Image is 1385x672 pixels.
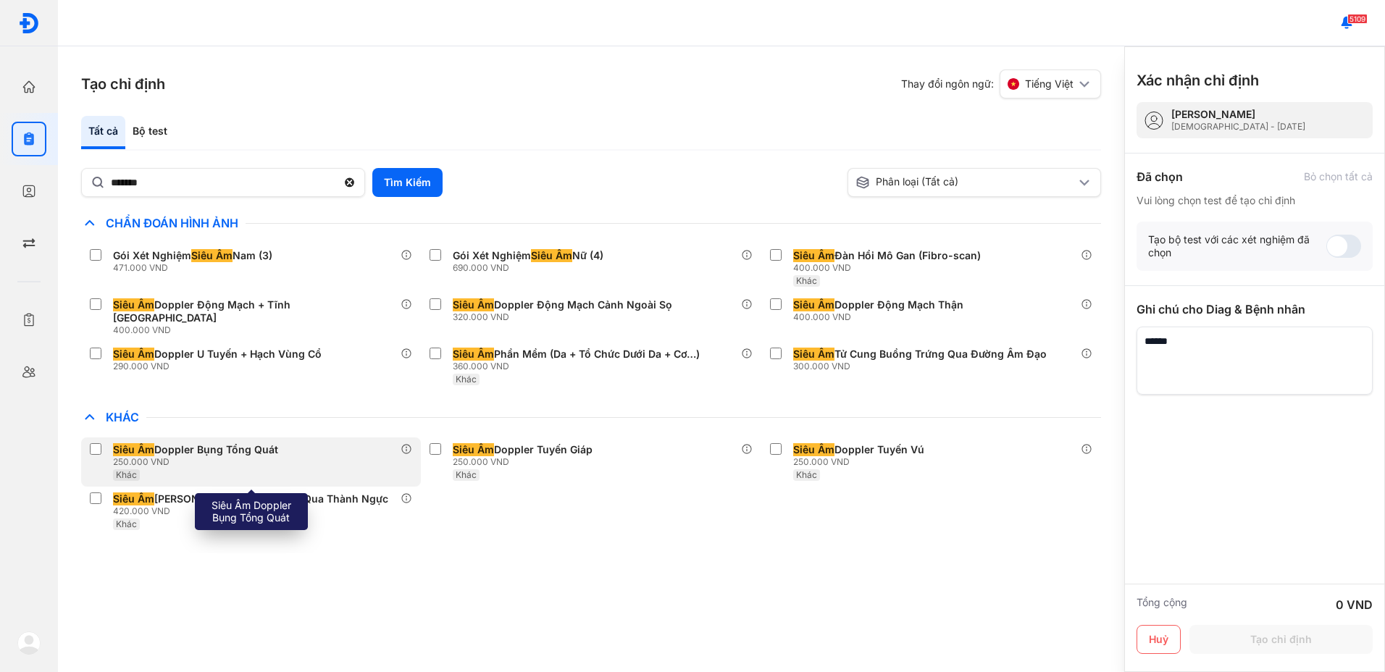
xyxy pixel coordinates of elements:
[81,74,165,94] h3: Tạo chỉ định
[793,443,834,456] span: Siêu Âm
[1148,233,1326,259] div: Tạo bộ test với các xét nghiệm đã chọn
[453,249,603,262] div: Gói Xét Nghiệm Nữ (4)
[113,249,272,262] div: Gói Xét Nghiệm Nam (3)
[796,275,817,286] span: Khác
[81,116,125,149] div: Tất cả
[113,456,284,468] div: 250.000 VND
[116,518,137,529] span: Khác
[453,361,706,372] div: 360.000 VND
[453,348,700,361] div: Phần Mềm (Da + Tổ Chức Dưới Da + Cơ…)
[113,348,154,361] span: Siêu Âm
[793,298,963,311] div: Doppler Động Mạch Thận
[113,348,322,361] div: Doppler U Tuyến + Hạch Vùng Cổ
[1347,14,1368,24] span: 5109
[453,298,494,311] span: Siêu Âm
[453,443,593,456] div: Doppler Tuyến Giáp
[113,443,278,456] div: Doppler Bụng Tổng Quát
[1137,596,1187,613] div: Tổng cộng
[125,116,175,149] div: Bộ test
[113,443,154,456] span: Siêu Âm
[113,298,154,311] span: Siêu Âm
[796,469,817,480] span: Khác
[191,249,233,262] span: Siêu Âm
[113,298,395,324] div: Doppler Động Mạch + Tĩnh [GEOGRAPHIC_DATA]
[901,70,1101,98] div: Thay đổi ngôn ngữ:
[99,410,146,424] span: Khác
[1189,625,1373,654] button: Tạo chỉ định
[1025,77,1074,91] span: Tiếng Việt
[793,361,1053,372] div: 300.000 VND
[456,374,477,385] span: Khác
[113,492,388,505] div: [PERSON_NAME] + Màng Tim Qua Thành Ngực
[453,443,494,456] span: Siêu Âm
[793,456,930,468] div: 250.000 VND
[372,168,443,197] button: Tìm Kiếm
[456,469,477,480] span: Khác
[793,249,981,262] div: Đàn Hồi Mô Gan (Fibro-scan)
[1137,301,1373,318] div: Ghi chú cho Diag & Bệnh nhân
[1304,170,1373,183] div: Bỏ chọn tất cả
[1137,70,1259,91] h3: Xác nhận chỉ định
[113,492,154,505] span: Siêu Âm
[453,262,609,274] div: 690.000 VND
[793,262,987,274] div: 400.000 VND
[1171,121,1305,133] div: [DEMOGRAPHIC_DATA] - [DATE]
[1336,596,1373,613] div: 0 VND
[855,175,1076,190] div: Phân loại (Tất cả)
[453,311,678,323] div: 320.000 VND
[113,505,394,517] div: 420.000 VND
[453,348,494,361] span: Siêu Âm
[793,348,834,361] span: Siêu Âm
[1171,108,1305,121] div: [PERSON_NAME]
[99,216,246,230] span: Chẩn Đoán Hình Ảnh
[113,262,278,274] div: 471.000 VND
[793,443,924,456] div: Doppler Tuyến Vú
[1137,194,1373,207] div: Vui lòng chọn test để tạo chỉ định
[793,348,1047,361] div: Tử Cung Buồng Trứng Qua Đường Âm Đạo
[531,249,572,262] span: Siêu Âm
[793,311,969,323] div: 400.000 VND
[453,456,598,468] div: 250.000 VND
[18,12,40,34] img: logo
[113,361,327,372] div: 290.000 VND
[1137,625,1181,654] button: Huỷ
[793,249,834,262] span: Siêu Âm
[116,469,137,480] span: Khác
[453,298,672,311] div: Doppler Động Mạch Cảnh Ngoài Sọ
[793,298,834,311] span: Siêu Âm
[113,324,401,336] div: 400.000 VND
[1137,168,1183,185] div: Đã chọn
[17,631,41,655] img: logo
